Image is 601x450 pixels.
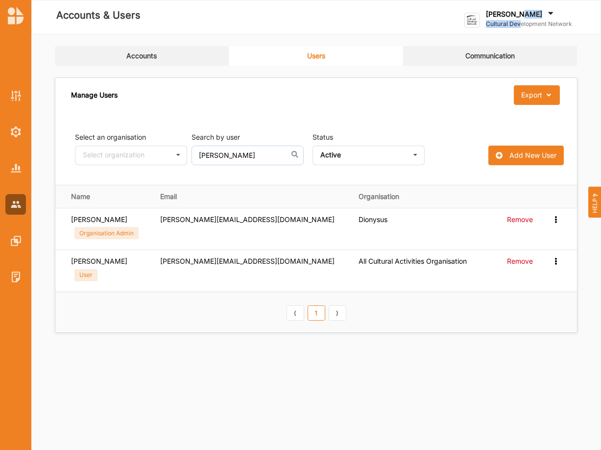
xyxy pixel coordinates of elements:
button: Export [514,85,559,105]
a: System Logs [5,267,26,287]
label: Cultural Development Network [486,20,572,28]
button: Add New User [488,146,563,165]
label: [PERSON_NAME] [71,257,127,266]
a: Communication [403,46,577,66]
img: Features [11,236,21,246]
label: [PERSON_NAME] [486,10,542,19]
img: Accounts & Users [11,201,21,207]
div: Manage Users [71,85,118,105]
img: System Settings [11,126,21,137]
a: Next item [329,305,346,321]
a: 1 [308,305,325,321]
strong: Name [71,192,146,201]
a: Users [229,46,404,66]
a: System Reports [5,158,26,178]
div: User [74,269,97,282]
a: Activity Settings [5,85,26,106]
strong: Email [160,192,345,201]
img: System Reports [11,164,21,172]
img: logo [8,7,24,25]
a: System Settings [5,122,26,142]
label: Search by user [192,132,304,142]
img: System Logs [11,272,21,282]
div: Add New User [509,151,556,160]
a: Previous item [287,305,304,321]
a: Accounts [55,46,229,66]
label: Remove [507,215,533,224]
label: Status [313,132,333,142]
label: [PERSON_NAME] [71,215,127,224]
label: Accounts & Users [56,7,141,24]
input: Search by User [192,146,304,165]
div: All Cultural Activities Organisation [359,257,474,266]
div: Export [521,91,542,100]
img: logo [464,13,480,28]
div: Pagination Navigation [285,304,348,321]
a: Features [5,230,26,251]
strong: Organisation [359,192,474,201]
div: [PERSON_NAME][EMAIL_ADDRESS][DOMAIN_NAME] [160,215,345,224]
div: Select organization [83,151,144,158]
label: Remove [507,257,533,266]
div: Dionysus [359,215,474,224]
div: [PERSON_NAME][EMAIL_ADDRESS][DOMAIN_NAME] [160,257,345,266]
div: Organisation Admin [74,227,139,240]
a: Accounts & Users [5,194,26,215]
b: Active [320,150,341,159]
img: Activity Settings [11,91,21,101]
label: Select an organisation [75,132,146,142]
